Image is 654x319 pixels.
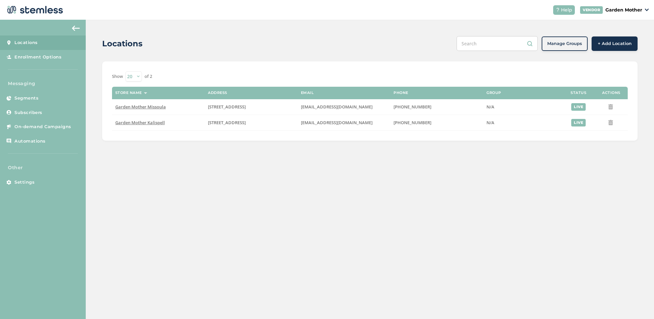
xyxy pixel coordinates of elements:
[115,120,165,125] span: Garden Mother Kalispell
[72,26,80,31] img: icon-arrow-back-accent-c549486e.svg
[571,119,586,126] div: live
[394,104,480,110] label: (406) 529-3834
[145,73,152,80] label: of 2
[394,104,431,110] span: [PHONE_NUMBER]
[571,103,586,111] div: live
[547,40,582,47] span: Manage Groups
[115,91,142,95] label: Store name
[301,120,372,125] span: [EMAIL_ADDRESS][DOMAIN_NAME]
[14,39,38,46] span: Locations
[621,287,654,319] iframe: Chat Widget
[598,40,632,47] span: + Add Location
[486,120,559,125] label: N/A
[115,104,166,110] span: Garden Mother Missoula
[14,109,42,116] span: Subscribers
[301,104,387,110] label: accounts@gardenmother.com
[571,91,586,95] label: Status
[301,104,372,110] span: [EMAIL_ADDRESS][DOMAIN_NAME]
[14,124,71,130] span: On-demand Campaigns
[556,8,560,12] img: icon-help-white-03924b79.svg
[14,54,61,60] span: Enrollment Options
[115,104,202,110] label: Garden Mother Missoula
[208,104,246,110] span: [STREET_ADDRESS]
[486,104,559,110] label: N/A
[605,7,642,13] p: Garden Mother
[14,95,38,102] span: Segments
[208,104,294,110] label: 1700 South 3rd Street West
[301,91,314,95] label: Email
[102,38,143,50] h2: Locations
[394,91,408,95] label: Phone
[645,9,649,11] img: icon_down-arrow-small-66adaf34.svg
[595,87,628,99] th: Actions
[208,91,227,95] label: Address
[580,6,603,14] div: VENDOR
[208,120,294,125] label: 3250 U.S. Highway 2 East
[208,120,246,125] span: [STREET_ADDRESS]
[561,7,572,13] span: Help
[486,91,501,95] label: Group
[301,120,387,125] label: accounts@gardenmother.com
[394,120,480,125] label: (406) 407-7206
[592,36,638,51] button: + Add Location
[457,36,538,51] input: Search
[144,92,147,94] img: icon-sort-1e1d7615.svg
[115,120,202,125] label: Garden Mother Kalispell
[542,36,588,51] button: Manage Groups
[112,73,123,80] label: Show
[394,120,431,125] span: [PHONE_NUMBER]
[14,179,34,186] span: Settings
[5,3,63,16] img: logo-dark-0685b13c.svg
[14,138,46,145] span: Automations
